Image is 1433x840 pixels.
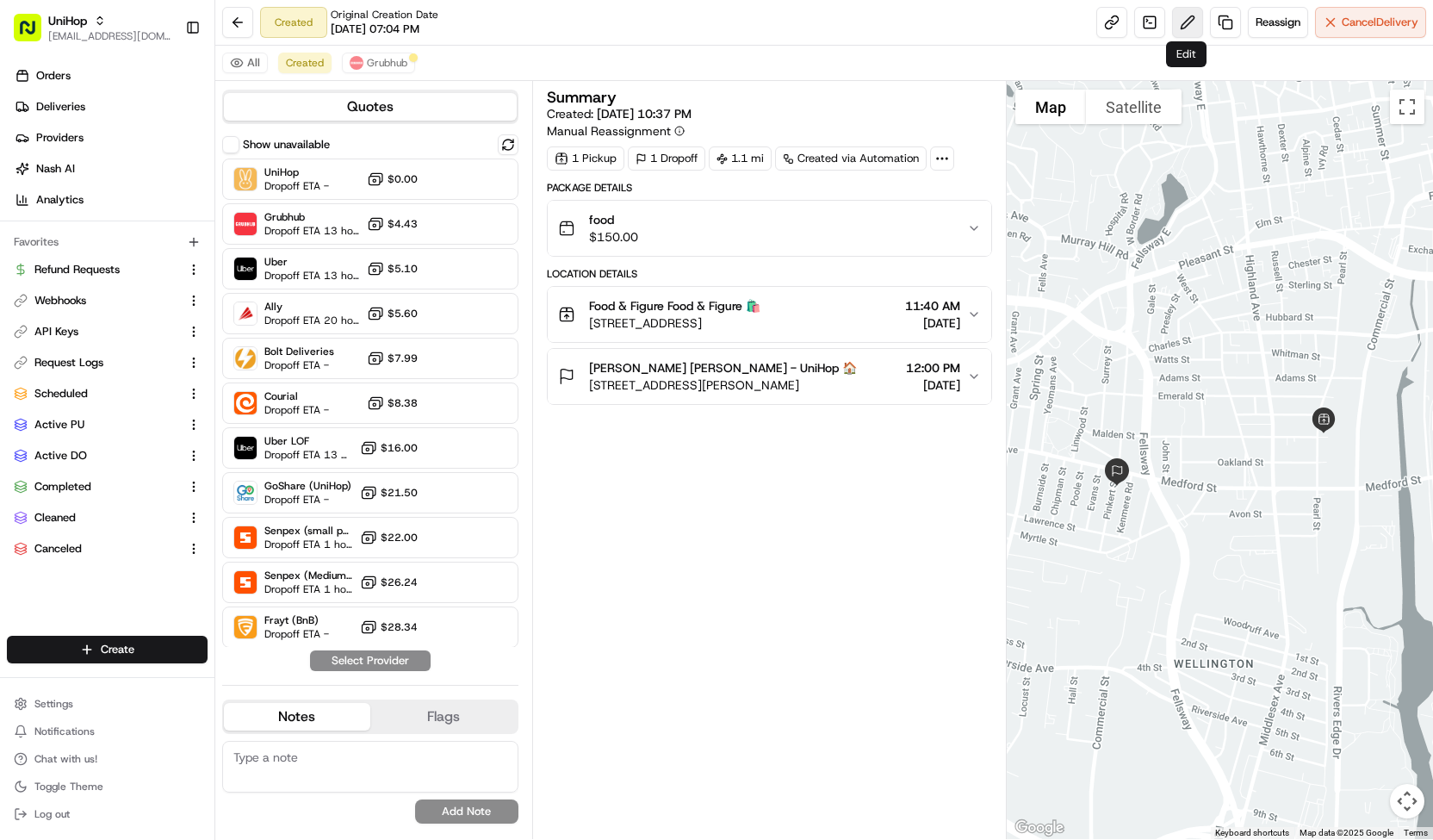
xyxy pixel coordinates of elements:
img: 5e692f75ce7d37001a5d71f1 [350,56,363,70]
span: $5.10 [388,262,418,276]
button: $21.50 [360,484,418,501]
span: [PERSON_NAME] [PERSON_NAME] - UniHop 🏠 [589,359,857,376]
span: Toggle Theme [34,780,103,793]
span: Dropoff ETA 1 hour [264,538,353,551]
span: Dropoff ETA - [264,403,329,417]
button: Show street map [1015,90,1086,124]
label: Show unavailable [243,137,330,152]
a: Providers [7,124,214,152]
a: Analytics [7,186,214,214]
span: Dropoff ETA 13 hours [264,269,360,283]
span: Frayt (BnB) [264,613,329,627]
img: Bolt Deliveries [234,347,257,370]
span: Dropoff ETA 1 hour [264,582,353,596]
a: 📗Knowledge Base [10,242,139,273]
a: Created via Automation [775,146,927,171]
button: $7.99 [367,350,418,367]
img: Uber [234,258,257,280]
span: Analytics [36,192,84,208]
button: CancelDelivery [1315,7,1426,38]
span: Cancel Delivery [1342,15,1418,30]
span: Created: [547,105,692,122]
div: 1 Pickup [547,146,624,171]
button: $5.60 [367,305,418,322]
button: $5.10 [367,260,418,277]
button: [PERSON_NAME] [PERSON_NAME] - UniHop 🏠[STREET_ADDRESS][PERSON_NAME]12:00 PM[DATE] [548,349,991,404]
button: [EMAIL_ADDRESS][DOMAIN_NAME] [48,29,171,43]
span: Dropoff ETA - [264,627,329,641]
span: Dropoff ETA - [264,493,351,507]
span: Chat with us! [34,752,97,766]
span: $4.43 [388,217,418,231]
span: Created [286,56,324,70]
button: Request Logs [7,349,208,376]
span: $26.24 [381,576,418,589]
a: Canceled [14,541,180,557]
a: Active PU [14,417,180,432]
img: Senpex (small package) [234,526,257,549]
span: Cleaned [34,510,76,526]
span: $28.34 [381,620,418,634]
span: Request Logs [34,355,103,370]
span: Food & Figure Food & Figure 🛍️ [589,297,760,314]
span: Dropoff ETA 20 hours [264,314,360,327]
span: Create [101,642,134,657]
img: Uber LOF [234,437,257,459]
span: Original Creation Date [331,8,438,22]
div: Package Details [547,181,992,195]
div: Favorites [7,228,208,256]
button: Manual Reassignment [547,122,685,140]
span: Map data ©2025 Google [1300,828,1393,837]
img: UniHop Internal Fleet [234,168,257,190]
button: Refund Requests [7,256,208,283]
a: Nash AI [7,155,214,183]
span: Log out [34,807,70,821]
span: Dropoff ETA 13 hours [264,448,353,462]
button: Active PU [7,411,208,439]
span: $0.00 [388,172,418,186]
input: Clear [45,110,284,128]
h3: Summary [547,90,617,105]
button: Notifications [7,719,208,744]
div: 💻 [146,251,159,264]
span: Canceled [34,541,82,557]
span: Courial [264,389,329,403]
button: food$150.00 [548,201,991,256]
button: Chat with us! [7,747,208,771]
img: Grubhub [234,213,257,235]
button: Cleaned [7,504,208,532]
button: $0.00 [367,171,418,188]
span: Dropoff ETA - [264,358,334,372]
a: Request Logs [14,355,180,370]
button: Log out [7,802,208,826]
span: Scheduled [34,386,88,401]
button: Keyboard shortcuts [1215,827,1289,839]
p: Welcome 👋 [17,68,313,96]
button: $28.34 [360,619,418,636]
a: Terms [1404,828,1428,837]
img: Google [1011,817,1068,839]
div: Location Details [547,267,992,281]
span: Completed [34,479,91,495]
span: GoShare (UniHop) [264,479,351,493]
span: Knowledge Base [34,249,132,266]
span: $5.60 [388,307,418,320]
button: Completed [7,473,208,501]
span: [DATE] [905,314,960,332]
a: Active DO [14,448,180,464]
div: Start new chat [59,164,282,181]
button: Map camera controls [1390,784,1424,818]
img: GoShare (UniHop) [234,482,257,504]
button: $22.00 [360,529,418,546]
span: [DATE] [906,376,960,394]
span: Deliveries [36,99,85,115]
span: $16.00 [381,441,418,455]
button: Toggle Theme [7,775,208,799]
span: [STREET_ADDRESS][PERSON_NAME] [589,376,857,394]
button: Reassign [1248,7,1308,38]
span: Providers [36,130,84,146]
button: Quotes [224,93,517,121]
span: [DATE] 07:04 PM [331,22,419,37]
span: food [589,211,638,228]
